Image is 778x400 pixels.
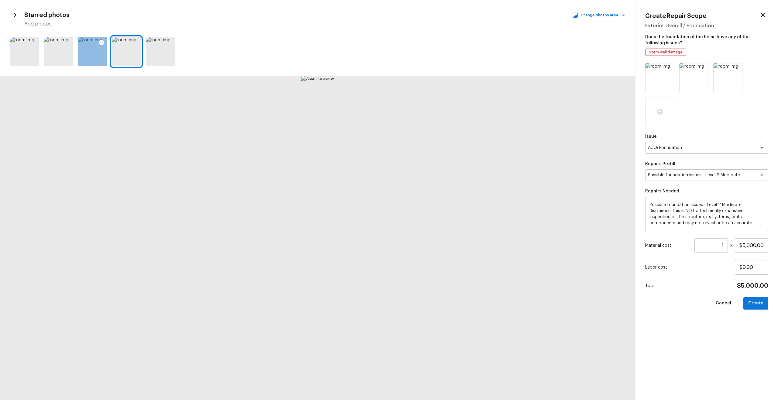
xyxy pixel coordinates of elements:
[645,161,768,167] p: Repairs Prefill
[737,282,768,290] h4: $5,000.00
[649,202,764,226] textarea: Possible foundation issues - Level 2 Moderate: Disclaimer: This is NOT a technically exhaustive i...
[647,49,685,55] span: Stem wall damage
[573,11,625,19] button: Change photos area
[645,242,692,249] p: Material cost
[648,145,749,151] textarea: ACQ: Foundation
[645,238,768,253] div: x
[758,144,766,152] button: Open
[645,12,707,20] h4: Create Repair Scope
[645,22,768,29] h5: Exterior Overall / Foundation
[645,134,768,140] p: Issue
[714,63,742,92] img: room img
[24,21,625,27] h5: Add photos
[24,11,70,19] h4: Starred photos
[645,264,735,270] p: Labor cost
[645,188,768,194] p: Repairs Needed
[648,172,749,178] textarea: Possible foundation issues - Level 2 Moderate (post 1985)
[680,63,708,92] img: room img
[645,32,768,46] p: Does the foundation of the home have any of the following issues?
[743,297,768,310] button: Create
[645,63,674,92] img: room img
[758,171,766,179] button: Open
[711,297,736,310] button: Cancel
[645,283,656,289] p: Total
